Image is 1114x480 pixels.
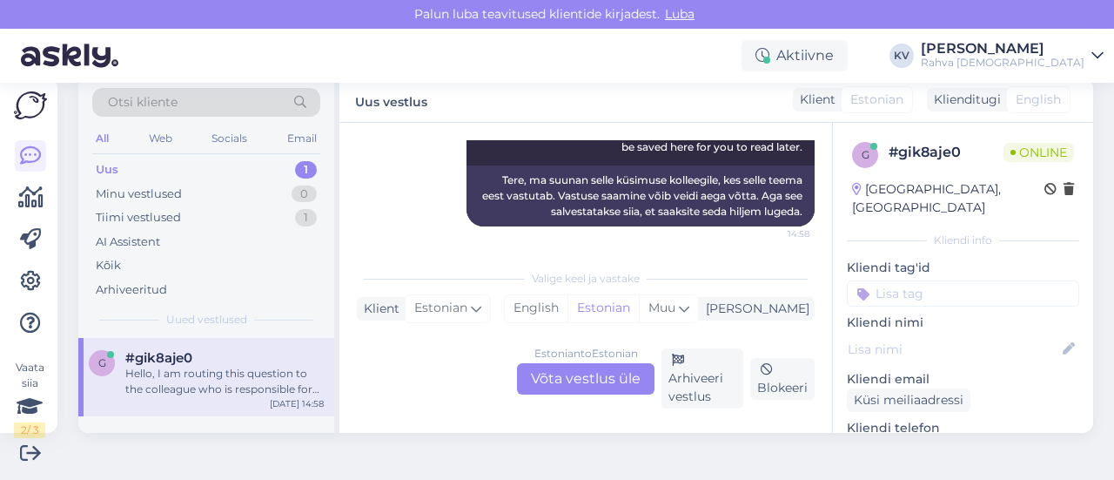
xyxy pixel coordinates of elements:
[284,127,320,150] div: Email
[660,6,700,22] span: Luba
[96,257,121,274] div: Kõik
[505,295,567,321] div: English
[793,91,835,109] div: Klient
[889,142,1003,163] div: # gik8aje0
[847,259,1079,277] p: Kliendi tag'id
[270,397,324,410] div: [DATE] 14:58
[295,209,317,226] div: 1
[96,209,181,226] div: Tiimi vestlused
[208,127,251,150] div: Socials
[292,186,317,203] div: 0
[517,363,654,395] div: Võta vestlus üle
[357,271,815,287] div: Valige keel ja vastake
[96,233,160,251] div: AI Assistent
[96,161,118,179] div: Uus
[295,161,317,179] div: 1
[847,370,1079,389] p: Kliendi email
[744,227,809,240] span: 14:58
[466,166,815,226] div: Tere, ma suunan selle küsimuse kolleegile, kes selle teema eest vastutab. Vastuse saamine võib ve...
[699,300,809,318] div: [PERSON_NAME]
[14,360,45,438] div: Vaata siia
[1003,143,1074,162] span: Online
[921,56,1084,70] div: Rahva [DEMOGRAPHIC_DATA]
[355,88,427,112] label: Uus vestlus
[534,346,638,362] div: Estonian to Estonian
[847,389,970,412] div: Küsi meiliaadressi
[847,419,1079,437] p: Kliendi telefon
[14,423,45,438] div: 2 / 3
[848,340,1059,359] input: Lisa nimi
[852,180,1044,217] div: [GEOGRAPHIC_DATA], [GEOGRAPHIC_DATA]
[14,91,47,119] img: Askly Logo
[98,356,106,369] span: g
[96,186,182,203] div: Minu vestlused
[125,366,324,397] div: Hello, I am routing this question to the colleague who is responsible for this topic. The reply m...
[96,281,167,299] div: Arhiveeritud
[847,314,1079,332] p: Kliendi nimi
[125,350,192,366] span: #gik8aje0
[92,127,112,150] div: All
[850,91,903,109] span: Estonian
[414,299,467,318] span: Estonian
[847,233,1079,248] div: Kliendi info
[750,358,815,400] div: Blokeeri
[661,348,743,409] div: Arhiveeri vestlus
[927,91,1001,109] div: Klienditugi
[108,93,178,112] span: Otsi kliente
[847,281,1079,307] input: Lisa tag
[145,127,176,150] div: Web
[742,40,848,71] div: Aktiivne
[567,295,639,321] div: Estonian
[166,312,247,328] span: Uued vestlused
[862,148,869,161] span: g
[357,300,399,318] div: Klient
[1016,91,1061,109] span: English
[648,300,675,315] span: Muu
[921,42,1104,70] a: [PERSON_NAME]Rahva [DEMOGRAPHIC_DATA]
[921,42,1084,56] div: [PERSON_NAME]
[889,44,914,68] div: KV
